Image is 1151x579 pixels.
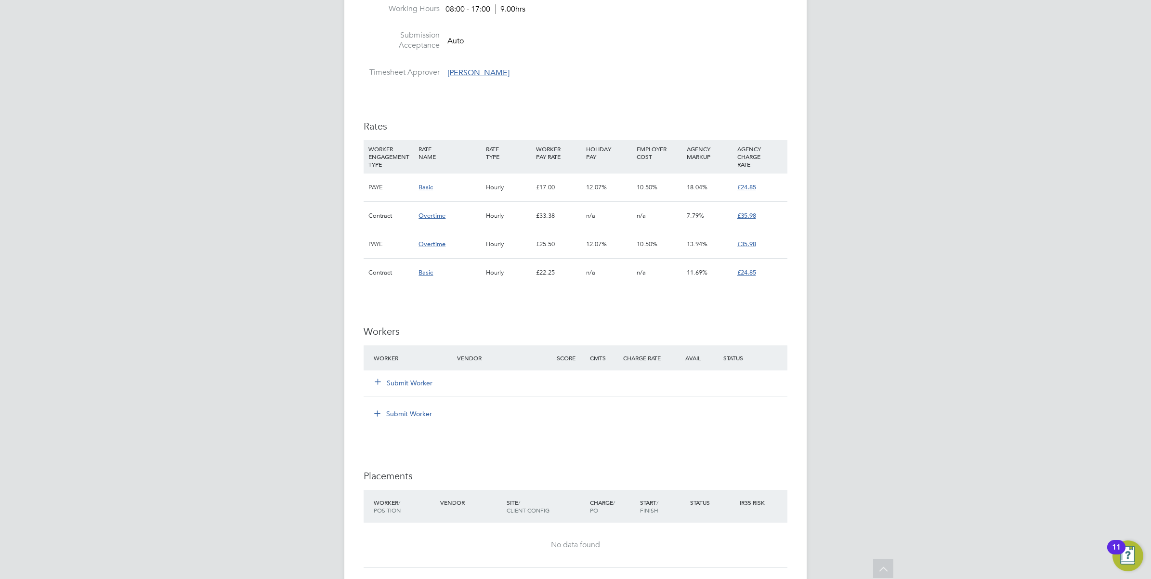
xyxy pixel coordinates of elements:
span: 10.50% [637,240,657,248]
span: / Client Config [507,499,549,514]
div: £22.25 [534,259,584,287]
div: £17.00 [534,173,584,201]
div: RATE NAME [416,140,483,165]
div: Hourly [484,173,534,201]
div: Charge Rate [621,349,671,367]
span: n/a [586,268,595,276]
span: Overtime [419,240,445,248]
span: / Position [374,499,401,514]
div: Hourly [484,202,534,230]
label: Working Hours [364,4,440,14]
div: EMPLOYER COST [634,140,684,165]
div: £33.38 [534,202,584,230]
span: 12.07% [586,240,607,248]
div: Score [554,349,588,367]
div: Vendor [455,349,554,367]
span: n/a [586,211,595,220]
span: £35.98 [737,240,756,248]
span: 12.07% [586,183,607,191]
div: Vendor [438,494,504,511]
div: AGENCY CHARGE RATE [735,140,785,173]
div: Status [721,349,787,367]
h3: Placements [364,470,787,482]
div: Charge [588,494,638,519]
span: Overtime [419,211,445,220]
div: Avail [671,349,721,367]
div: Cmts [588,349,621,367]
div: No data found [373,540,778,550]
span: £24.85 [737,183,756,191]
span: 11.69% [687,268,707,276]
button: Submit Worker [375,378,433,388]
div: WORKER PAY RATE [534,140,584,165]
div: Status [688,494,738,511]
div: Worker [371,349,455,367]
div: Hourly [484,259,534,287]
div: RATE TYPE [484,140,534,165]
span: / Finish [640,499,658,514]
span: 18.04% [687,183,707,191]
span: [PERSON_NAME] [447,68,510,78]
span: Basic [419,183,433,191]
h3: Rates [364,120,787,132]
div: £25.50 [534,230,584,258]
span: 9.00hrs [495,4,525,14]
div: PAYE [366,230,416,258]
span: 13.94% [687,240,707,248]
h3: Workers [364,325,787,338]
span: / PO [590,499,615,514]
span: Basic [419,268,433,276]
div: PAYE [366,173,416,201]
span: Auto [447,36,464,46]
div: 11 [1112,547,1121,560]
div: IR35 Risk [737,494,771,511]
div: Contract [366,259,416,287]
div: Site [504,494,588,519]
label: Submission Acceptance [364,30,440,51]
div: WORKER ENGAGEMENT TYPE [366,140,416,173]
span: 7.79% [687,211,704,220]
div: HOLIDAY PAY [584,140,634,165]
span: 10.50% [637,183,657,191]
label: Timesheet Approver [364,67,440,78]
span: n/a [637,268,646,276]
span: n/a [637,211,646,220]
div: AGENCY MARKUP [684,140,734,165]
div: Contract [366,202,416,230]
div: Worker [371,494,438,519]
div: Hourly [484,230,534,258]
div: 08:00 - 17:00 [445,4,525,14]
span: £35.98 [737,211,756,220]
button: Submit Worker [367,406,440,421]
span: £24.85 [737,268,756,276]
div: Start [638,494,688,519]
button: Open Resource Center, 11 new notifications [1112,540,1143,571]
